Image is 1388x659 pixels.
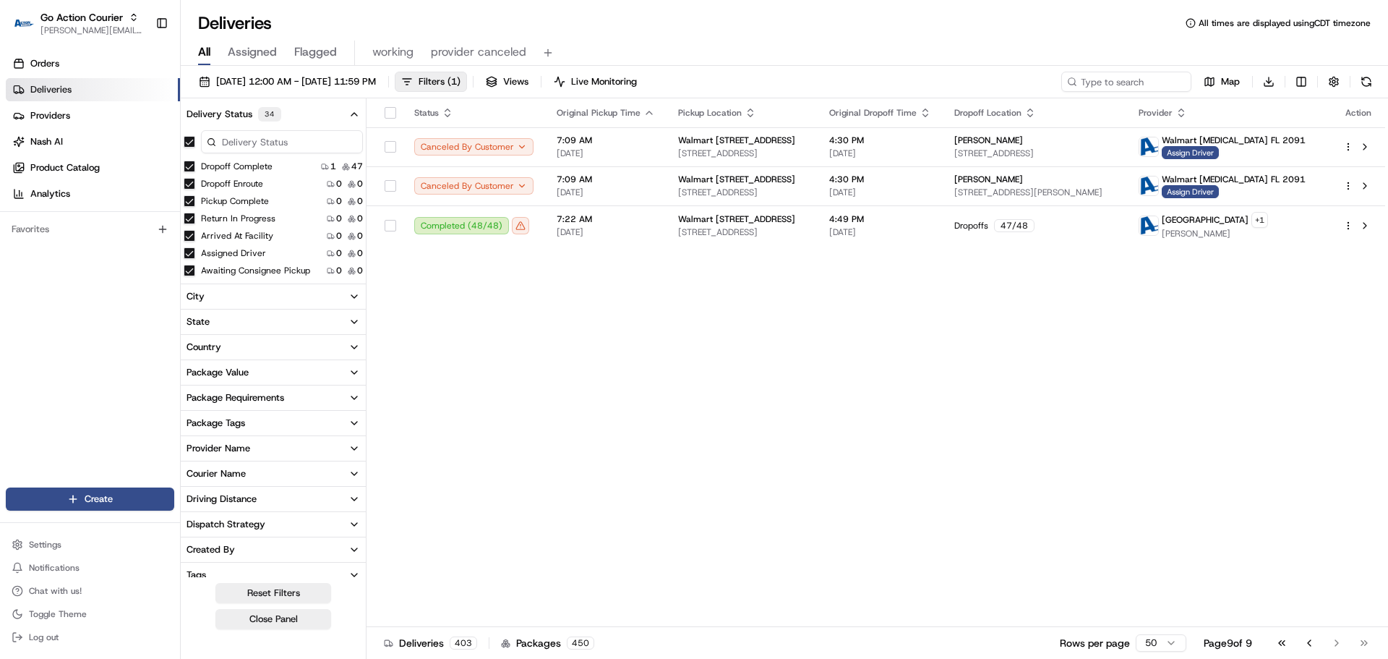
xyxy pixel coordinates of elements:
span: Pickup Location [678,107,742,119]
div: 450 [567,637,594,650]
span: Nash AI [30,135,63,148]
a: Deliveries [6,78,180,101]
span: Map [1221,75,1240,88]
span: [DATE] [557,187,655,198]
span: [STREET_ADDRESS] [678,148,806,159]
img: Go Action Courier [12,19,35,27]
div: Tags [187,569,206,582]
a: Nash AI [6,130,180,153]
span: 0 [357,178,363,190]
span: 0 [357,195,363,207]
span: Notifications [29,562,80,574]
div: Page 9 of 9 [1204,636,1252,650]
a: Orders [6,52,180,75]
button: Driving Distance [181,487,366,511]
span: Walmart [STREET_ADDRESS] [678,213,795,225]
span: Live Monitoring [571,75,637,88]
span: ( 1 ) [447,75,460,88]
div: Deliveries [384,636,477,650]
button: +1 [1251,212,1268,228]
button: Delivery Status34 [181,101,366,127]
span: 4:30 PM [829,174,931,185]
div: Dispatch Strategy [187,518,265,531]
button: Dispatch Strategy [181,512,366,537]
div: Favorites [6,218,174,241]
button: Toggle Theme [6,604,174,624]
span: provider canceled [431,43,526,61]
div: 47 / 48 [994,219,1034,232]
span: 4:30 PM [829,135,931,146]
span: Original Pickup Time [557,107,641,119]
span: 0 [336,195,342,207]
span: Deliveries [30,83,72,96]
button: Refresh [1356,72,1376,92]
span: Assigned [228,43,277,61]
label: Assigned Driver [201,247,266,259]
span: [GEOGRAPHIC_DATA] [1162,214,1248,226]
div: City [187,290,205,303]
span: Flagged [294,43,337,61]
a: Providers [6,104,180,127]
button: Live Monitoring [547,72,643,92]
div: Package Tags [187,417,245,430]
span: [DATE] [829,226,931,238]
span: Product Catalog [30,161,100,174]
span: Analytics [30,187,70,200]
span: [PERSON_NAME] [1162,228,1268,239]
button: Provider Name [181,436,366,461]
button: Canceled By Customer [414,177,534,195]
span: All [198,43,210,61]
span: [DATE] [557,226,655,238]
button: Tags [181,563,366,587]
label: Dropoff Enroute [201,178,263,190]
button: City [181,284,366,309]
img: ActionCourier.png [1139,137,1158,156]
span: [DATE] 12:00 AM - [DATE] 11:59 PM [216,75,376,88]
div: Packages [501,636,594,650]
span: 0 [336,213,342,224]
label: Return In Progress [201,213,275,224]
div: Country [187,341,221,354]
label: Awaiting Consignee Pickup [201,265,310,276]
div: Package Requirements [187,391,284,404]
button: Canceled By Customer [414,138,534,156]
button: Log out [6,627,174,647]
button: Filters(1) [395,72,467,92]
span: [PERSON_NAME] [954,174,1023,185]
span: Dropoff Location [954,107,1021,119]
button: Go Action Courier [40,10,123,25]
div: Package Value [187,366,249,379]
span: [DATE] [557,148,655,159]
button: State [181,310,366,334]
button: Chat with us! [6,581,174,601]
label: Dropoff Complete [201,161,273,172]
img: ActionCourier.png [1139,177,1158,195]
button: Views [479,72,535,92]
label: Pickup Complete [201,195,269,207]
span: [PERSON_NAME] [954,135,1023,146]
span: [DATE] [829,148,931,159]
label: Arrived At Facility [201,230,273,242]
img: ActionCourier.png [1139,216,1158,235]
button: Created By [181,537,366,562]
span: 1 [330,161,336,172]
span: Original Dropoff Time [829,107,917,119]
a: Product Catalog [6,156,180,179]
span: 0 [357,265,363,276]
div: Created By [187,543,235,556]
span: Views [503,75,528,88]
button: Package Value [181,360,366,385]
span: Toggle Theme [29,608,87,620]
button: Close Panel [215,609,331,629]
span: Orders [30,57,59,70]
span: Providers [30,109,70,122]
span: Chat with us! [29,585,82,597]
span: [STREET_ADDRESS] [678,187,806,198]
span: 0 [336,230,342,242]
span: Walmart [STREET_ADDRESS] [678,135,795,146]
span: [STREET_ADDRESS][PERSON_NAME] [954,187,1115,198]
span: 4:49 PM [829,213,931,225]
input: Type to search [1061,72,1191,92]
span: Provider [1139,107,1173,119]
p: Rows per page [1060,636,1130,650]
